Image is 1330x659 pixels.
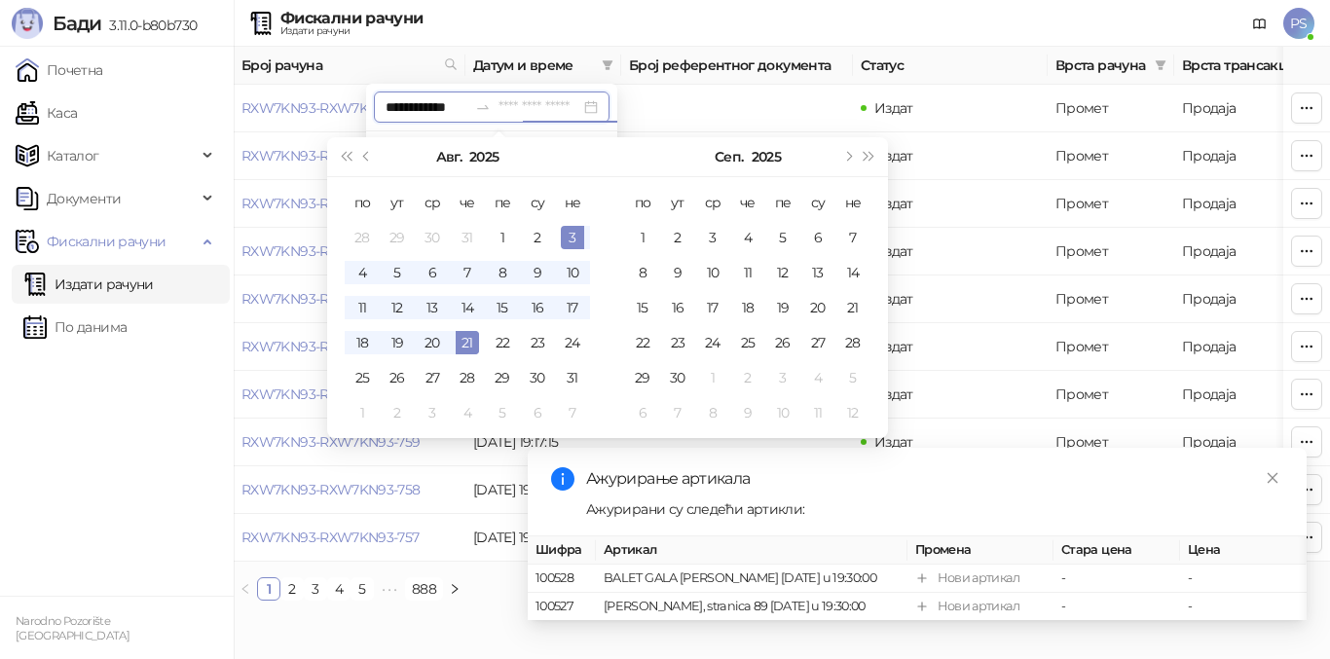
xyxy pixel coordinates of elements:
span: PS [1283,8,1314,39]
th: по [345,185,380,220]
td: 2025-08-19 [380,325,415,360]
td: 2025-08-10 [555,255,590,290]
td: [PERSON_NAME], stranica 89 [DATE] u 19:30:00 [596,593,907,621]
td: 2025-10-10 [765,395,800,430]
div: 14 [841,261,865,284]
td: 2025-08-21 [450,325,485,360]
span: left [240,583,251,595]
span: right [449,583,461,595]
td: 2025-09-03 [695,220,730,255]
div: 29 [386,226,409,249]
th: Цена [1180,536,1307,565]
td: 2025-08-31 [555,360,590,395]
td: 2025-10-04 [800,360,835,395]
div: 26 [386,366,409,389]
th: Стара цена [1053,536,1180,565]
div: 22 [631,331,654,354]
li: 5 [351,577,374,601]
div: 10 [771,401,794,424]
a: Документација [1244,8,1275,39]
td: 2025-10-06 [625,395,660,430]
th: пе [485,185,520,220]
td: 2025-08-08 [485,255,520,290]
td: 2025-08-23 [520,325,555,360]
td: Промет [1048,180,1174,228]
div: 11 [806,401,830,424]
button: Следећа година (Control + right) [859,137,880,176]
a: 888 [406,578,442,600]
a: RXW7KN93-RXW7KN93-761 [241,338,418,355]
td: - [1053,593,1180,621]
td: 2025-09-04 [730,220,765,255]
td: 2025-07-28 [345,220,380,255]
td: 2025-08-09 [520,255,555,290]
div: 9 [526,261,549,284]
td: Промет [1048,85,1174,132]
div: Ажурирање артикала [586,467,1283,491]
div: 2 [666,226,689,249]
div: 3 [421,401,444,424]
a: 3 [305,578,326,600]
td: Промет [1048,228,1174,275]
td: 2025-09-02 [660,220,695,255]
span: Врста трансакције [1182,55,1312,76]
th: че [730,185,765,220]
div: 30 [526,366,549,389]
td: 2025-09-01 [625,220,660,255]
td: 2025-08-03 [555,220,590,255]
div: 19 [771,296,794,319]
div: 14 [456,296,479,319]
a: RXW7KN93-RXW7KN93-757 [241,529,420,546]
li: 2 [280,577,304,601]
td: 2025-08-27 [415,360,450,395]
div: 18 [351,331,374,354]
div: 1 [631,226,654,249]
td: 2025-08-04 [345,255,380,290]
td: 2025-09-02 [380,395,415,430]
button: Изабери месец [715,137,743,176]
td: 2025-07-29 [380,220,415,255]
a: Почетна [16,51,103,90]
span: filter [1155,59,1166,71]
a: 1 [258,578,279,600]
td: Промет [1048,275,1174,323]
td: 2025-08-05 [380,255,415,290]
div: 5 [491,401,514,424]
th: Статус [853,47,1048,85]
div: 23 [666,331,689,354]
td: 2025-08-17 [555,290,590,325]
th: Промена [907,536,1053,565]
div: 4 [456,401,479,424]
div: 12 [841,401,865,424]
td: 2025-10-08 [695,395,730,430]
span: filter [602,59,613,71]
div: 12 [771,261,794,284]
td: RXW7KN93-RXW7KN93-758 [234,466,465,514]
td: Промет [1048,132,1174,180]
td: 2025-09-17 [695,290,730,325]
span: Број рачуна [241,55,436,76]
td: 2025-09-20 [800,290,835,325]
td: 2025-08-18 [345,325,380,360]
td: 2025-09-14 [835,255,870,290]
div: 7 [666,401,689,424]
span: info-circle [551,467,574,491]
td: 2025-10-02 [730,360,765,395]
a: RXW7KN93-RXW7KN93-766 [241,99,422,117]
button: Претходна година (Control + left) [335,137,356,176]
td: 100527 [528,593,596,621]
span: close [1266,471,1279,485]
td: 2025-09-07 [835,220,870,255]
td: - [1053,565,1180,593]
td: Промет [1048,419,1174,466]
td: 2025-08-25 [345,360,380,395]
a: RXW7KN93-RXW7KN93-759 [241,433,421,451]
th: Шифра [528,536,596,565]
td: 2025-09-10 [695,255,730,290]
div: 1 [351,401,374,424]
td: 2025-09-01 [345,395,380,430]
td: 2025-09-11 [730,255,765,290]
a: RXW7KN93-RXW7KN93-763 [241,242,421,260]
td: 2025-08-13 [415,290,450,325]
td: 2025-08-22 [485,325,520,360]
